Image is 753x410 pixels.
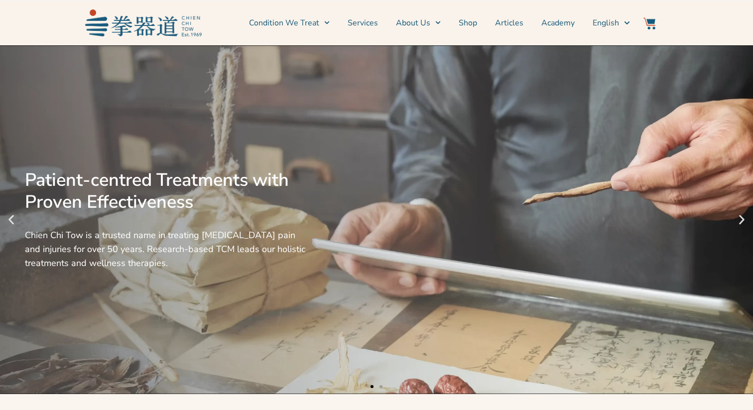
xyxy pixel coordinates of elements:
div: Previous slide [5,214,17,226]
a: Shop [459,10,477,35]
span: English [593,17,619,29]
a: About Us [396,10,441,35]
a: English [593,10,629,35]
a: Condition We Treat [249,10,330,35]
a: Articles [495,10,523,35]
img: Website Icon-03 [643,17,655,29]
span: Go to slide 2 [379,385,382,388]
a: Academy [541,10,575,35]
div: Chien Chi Tow is a trusted name in treating [MEDICAL_DATA] pain and injuries for over 50 years. R... [25,228,313,270]
span: Go to slide 1 [371,385,374,388]
div: Patient-centred Treatments with Proven Effectiveness [25,169,313,213]
nav: Menu [207,10,630,35]
div: Next slide [736,214,748,226]
a: Services [348,10,378,35]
